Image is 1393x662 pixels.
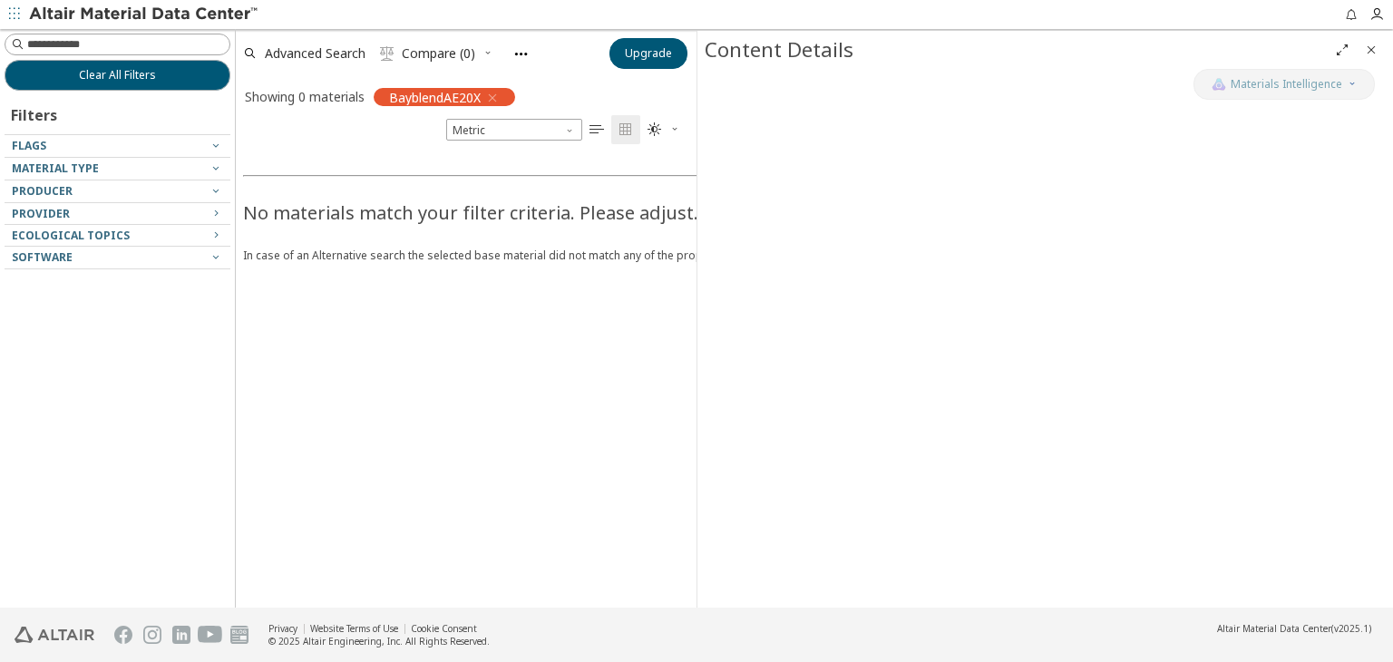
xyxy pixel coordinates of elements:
[310,622,398,635] a: Website Terms of Use
[1212,77,1226,92] img: AI Copilot
[12,249,73,265] span: Software
[12,138,46,153] span: Flags
[5,180,230,202] button: Producer
[29,5,260,24] img: Altair Material Data Center
[1328,35,1357,64] button: Full Screen
[389,89,481,105] span: BayblendAE20X
[619,122,633,137] i: 
[589,122,604,137] i: 
[15,627,94,643] img: Altair Engineering
[402,47,475,60] span: Compare (0)
[5,60,230,91] button: Clear All Filters
[648,122,662,137] i: 
[1193,69,1375,100] button: AI CopilotMaterials Intelligence
[446,119,582,141] div: Unit System
[446,119,582,141] span: Metric
[12,183,73,199] span: Producer
[5,247,230,268] button: Software
[640,115,687,144] button: Theme
[1217,622,1371,635] div: (v2025.1)
[268,635,490,647] div: © 2025 Altair Engineering, Inc. All Rights Reserved.
[1217,622,1331,635] span: Altair Material Data Center
[5,203,230,225] button: Provider
[12,206,70,221] span: Provider
[625,46,672,61] span: Upgrade
[1357,35,1386,64] button: Close
[380,46,395,61] i: 
[268,622,297,635] a: Privacy
[705,35,1328,64] div: Content Details
[411,622,477,635] a: Cookie Consent
[79,68,156,83] span: Clear All Filters
[5,91,66,134] div: Filters
[609,38,687,69] button: Upgrade
[1231,77,1342,92] span: Materials Intelligence
[5,225,230,247] button: Ecological Topics
[5,135,230,157] button: Flags
[611,115,640,144] button: Tile View
[5,158,230,180] button: Material Type
[12,228,130,243] span: Ecological Topics
[265,47,365,60] span: Advanced Search
[245,88,365,105] div: Showing 0 materials
[12,161,99,176] span: Material Type
[582,115,611,144] button: Table View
